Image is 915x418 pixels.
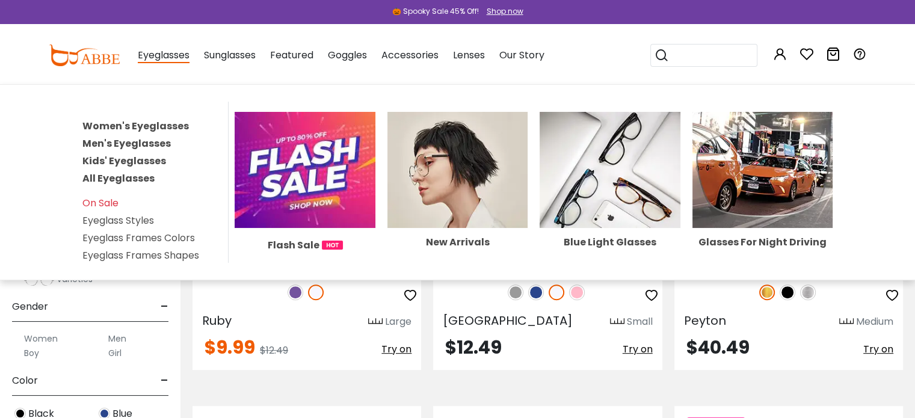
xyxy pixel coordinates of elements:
img: Flash Sale [235,112,375,228]
img: size ruler [610,318,624,327]
img: 1724998894317IetNH.gif [322,241,343,250]
div: Blue Light Glasses [540,238,680,247]
span: [GEOGRAPHIC_DATA] [443,312,573,329]
img: Translucent [308,284,324,300]
span: Featured [270,48,313,62]
span: Eyeglasses [138,48,189,63]
a: Kids' Eyeglasses [82,154,166,168]
img: Gold [759,284,775,300]
button: Try on [863,339,893,360]
a: Flash Sale [235,162,375,253]
div: New Arrivals [387,238,528,247]
label: Men [108,331,126,346]
span: Try on [381,342,411,356]
img: Blue [528,284,544,300]
a: New Arrivals [387,162,528,247]
span: $40.49 [686,334,750,360]
a: Eyeglass Frames Shapes [82,248,199,262]
a: Eyeglass Frames Colors [82,231,195,245]
span: - [161,366,168,395]
span: Peyton [684,312,726,329]
img: size ruler [368,318,383,327]
span: $12.49 [445,334,502,360]
span: Sunglasses [204,48,256,62]
label: Boy [24,346,39,360]
span: Flash Sale [268,238,319,253]
a: Shop now [481,6,523,16]
span: $9.99 [205,334,255,360]
div: Small [627,315,653,329]
a: Eyeglass Styles [82,214,154,227]
span: Try on [863,342,893,356]
a: On Sale [82,196,119,210]
a: Blue Light Glasses [540,162,680,247]
img: Glasses For Night Driving [692,112,833,228]
div: Glasses For Night Driving [692,238,833,247]
img: size ruler [839,318,854,327]
span: Lenses [453,48,485,62]
img: Gray [508,284,523,300]
span: Our Story [499,48,544,62]
span: Color [12,366,38,395]
a: Glasses For Night Driving [692,162,833,247]
a: Women's Eyeglasses [82,119,189,133]
img: abbeglasses.com [49,45,120,66]
img: Silver [800,284,816,300]
div: Large [385,315,411,329]
div: 🎃 Spooky Sale 45% Off! [392,6,479,17]
img: Blue Light Glasses [540,112,680,228]
span: Try on [623,342,653,356]
button: Try on [381,339,411,360]
span: Accessories [381,48,439,62]
div: Medium [856,315,893,329]
div: Shop now [487,6,523,17]
img: Translucent [549,284,564,300]
img: Purple [288,284,303,300]
img: Black [780,284,795,300]
span: Goggles [328,48,367,62]
label: Women [24,331,58,346]
a: All Eyeglasses [82,171,155,185]
span: - [161,292,168,321]
label: Girl [108,346,122,360]
button: Try on [623,339,653,360]
span: Ruby [202,312,232,329]
img: New Arrivals [387,112,528,228]
a: Men's Eyeglasses [82,137,171,150]
span: $12.49 [260,343,288,357]
img: Pink [569,284,585,300]
span: Gender [12,292,48,321]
